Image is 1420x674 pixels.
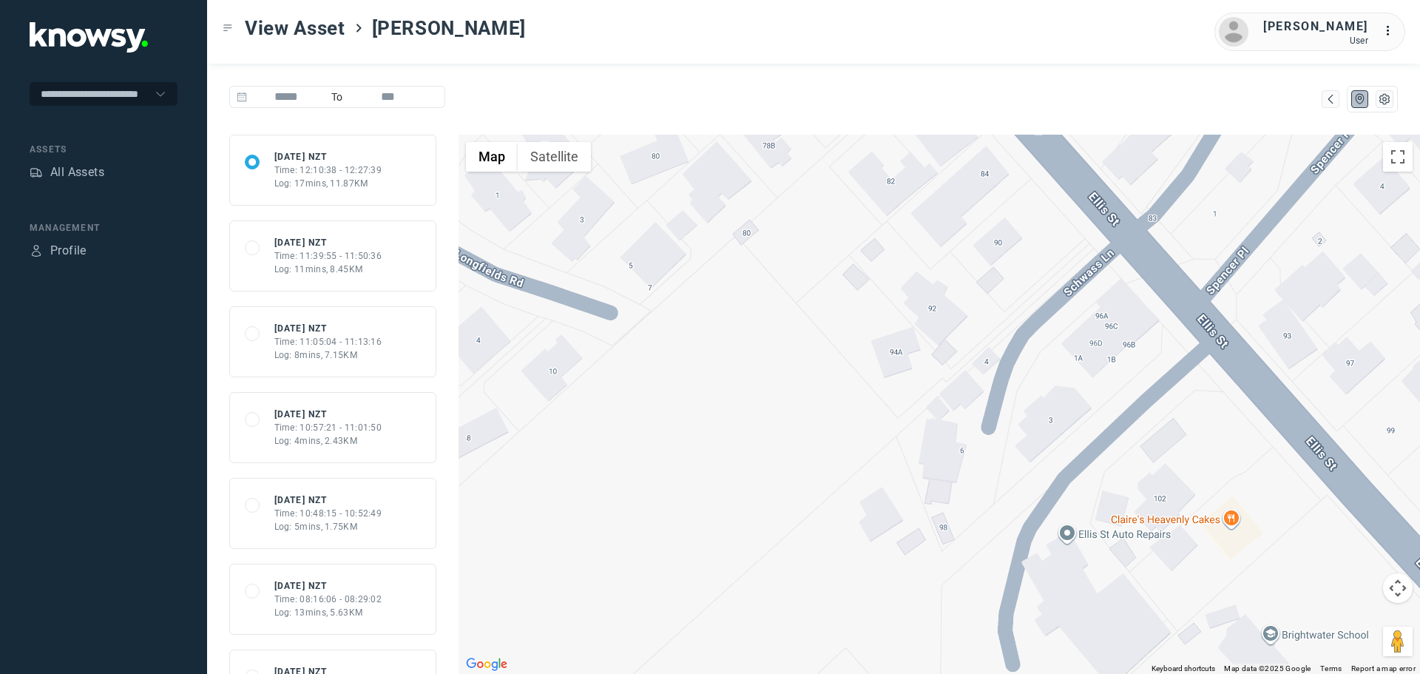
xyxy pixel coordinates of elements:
div: [DATE] NZT [274,493,382,507]
div: Log: 11mins, 8.45KM [274,263,382,276]
div: List [1378,92,1391,106]
span: [PERSON_NAME] [372,15,526,41]
button: Show street map [466,142,518,172]
a: Open this area in Google Maps (opens a new window) [462,655,511,674]
div: Log: 13mins, 5.63KM [274,606,382,619]
div: Time: 10:57:21 - 11:01:50 [274,421,382,434]
button: Keyboard shortcuts [1152,664,1215,674]
div: : [1383,22,1401,40]
div: Assets [30,166,43,179]
a: ProfileProfile [30,242,87,260]
div: Time: 11:39:55 - 11:50:36 [274,249,382,263]
a: Report a map error [1351,664,1416,673]
div: Profile [50,242,87,260]
div: Toggle Menu [223,23,233,33]
div: Log: 8mins, 7.15KM [274,348,382,362]
span: To [325,86,349,108]
div: > [353,22,365,34]
button: Map camera controls [1383,573,1413,603]
div: All Assets [50,164,104,181]
div: Management [30,221,177,235]
a: AssetsAll Assets [30,164,104,181]
div: Map [1353,92,1367,106]
div: Log: 5mins, 1.75KM [274,520,382,533]
span: Map data ©2025 Google [1224,664,1311,673]
div: Time: 08:16:06 - 08:29:02 [274,593,382,606]
div: Log: 4mins, 2.43KM [274,434,382,448]
div: [DATE] NZT [274,579,382,593]
div: Time: 10:48:15 - 10:52:49 [274,507,382,520]
div: [DATE] NZT [274,236,382,249]
div: Log: 17mins, 11.87KM [274,177,382,190]
div: [DATE] NZT [274,322,382,335]
div: [PERSON_NAME] [1263,18,1368,36]
span: View Asset [245,15,345,41]
button: Show satellite imagery [518,142,591,172]
button: Toggle fullscreen view [1383,142,1413,172]
div: Time: 12:10:38 - 12:27:39 [274,164,382,177]
div: Assets [30,143,177,156]
div: [DATE] NZT [274,408,382,421]
div: User [1263,36,1368,46]
img: Application Logo [30,22,148,53]
div: Profile [30,244,43,257]
div: : [1383,22,1401,42]
img: avatar.png [1219,17,1248,47]
div: [DATE] NZT [274,150,382,164]
img: Google [462,655,511,674]
button: Drag Pegman onto the map to open Street View [1383,627,1413,656]
tspan: ... [1384,25,1399,36]
div: Map [1324,92,1337,106]
div: Time: 11:05:04 - 11:13:16 [274,335,382,348]
a: Terms [1320,664,1342,673]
